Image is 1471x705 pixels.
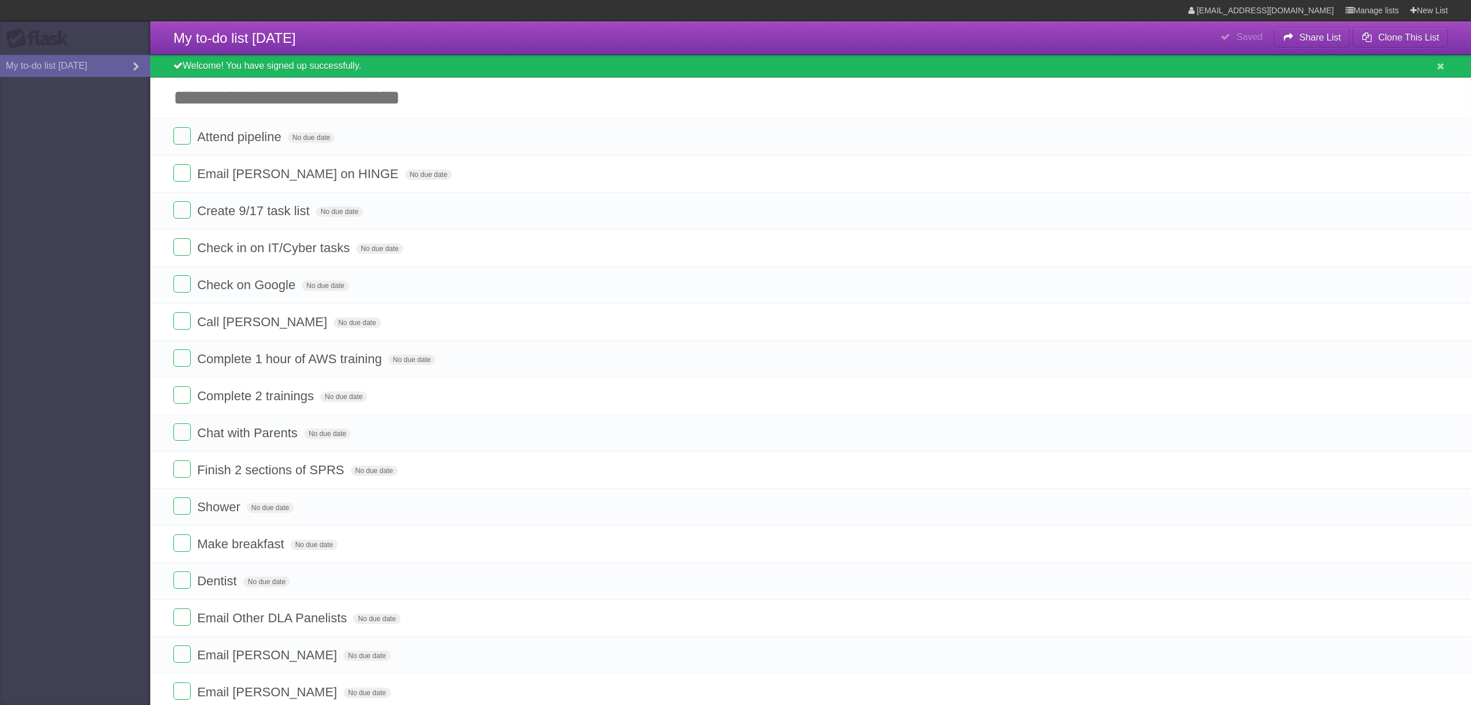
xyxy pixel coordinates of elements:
[343,688,390,698] span: No due date
[304,429,351,439] span: No due date
[197,426,301,440] span: Chat with Parents
[405,169,452,180] span: No due date
[173,164,191,182] label: Done
[197,648,340,662] span: Email [PERSON_NAME]
[197,537,287,551] span: Make breakfast
[302,280,349,291] span: No due date
[197,204,312,218] span: Create 9/17 task list
[197,352,385,366] span: Complete 1 hour of AWS training
[173,571,191,589] label: Done
[356,243,403,254] span: No due date
[288,132,335,143] span: No due date
[197,130,284,144] span: Attend pipeline
[173,30,296,46] span: My to-do list [DATE]
[197,241,353,255] span: Check in on IT/Cyber tasks
[351,466,398,476] span: No due date
[150,55,1471,77] div: Welcome! You have signed up successfully.
[197,463,347,477] span: Finish 2 sections of SPRS
[173,238,191,256] label: Done
[197,315,330,329] span: Call [PERSON_NAME]
[353,614,400,624] span: No due date
[173,275,191,293] label: Done
[197,611,350,625] span: Email Other DLA Panelists
[316,206,363,217] span: No due date
[197,389,317,403] span: Complete 2 trainings
[320,392,367,402] span: No due date
[247,503,294,513] span: No due date
[173,682,191,700] label: Done
[343,651,390,661] span: No due date
[173,645,191,663] label: Done
[173,460,191,478] label: Done
[197,685,340,699] span: Email [PERSON_NAME]
[6,28,75,49] div: Flask
[173,386,191,404] label: Done
[197,167,401,181] span: Email [PERSON_NAME] on HINGE
[173,608,191,626] label: Done
[334,318,380,328] span: No due date
[173,312,191,330] label: Done
[291,540,338,550] span: No due date
[173,127,191,145] label: Done
[197,500,243,514] span: Shower
[243,577,290,587] span: No due date
[197,278,298,292] span: Check on Google
[173,423,191,441] label: Done
[173,497,191,515] label: Done
[173,201,191,219] label: Done
[173,534,191,552] label: Done
[173,349,191,367] label: Done
[197,574,239,588] span: Dentist
[388,355,435,365] span: No due date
